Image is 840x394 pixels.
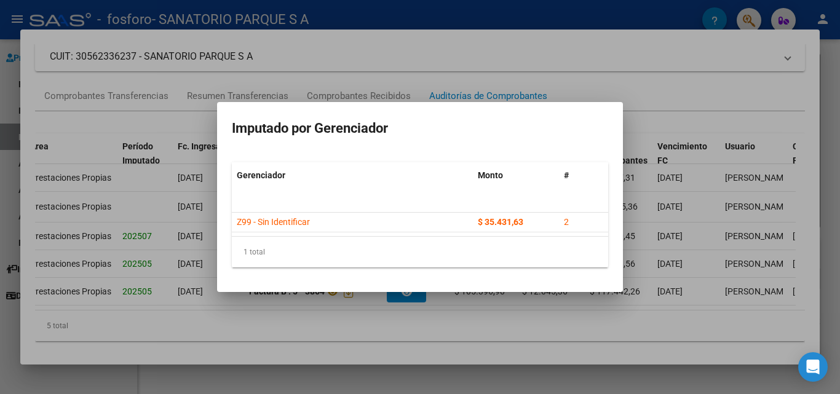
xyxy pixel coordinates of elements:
[473,162,559,189] datatable-header-cell: Monto
[798,352,828,382] div: Open Intercom Messenger
[232,117,608,140] h3: Imputado por Gerenciador
[559,162,608,189] datatable-header-cell: #
[478,217,523,227] strong: $ 35.431,63
[237,217,310,227] span: Z99 - Sin Identificar
[564,170,569,180] span: #
[237,170,285,180] span: Gerenciador
[478,170,503,180] span: Monto
[232,162,473,189] datatable-header-cell: Gerenciador
[232,237,608,267] div: 1 total
[564,217,569,227] span: 2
